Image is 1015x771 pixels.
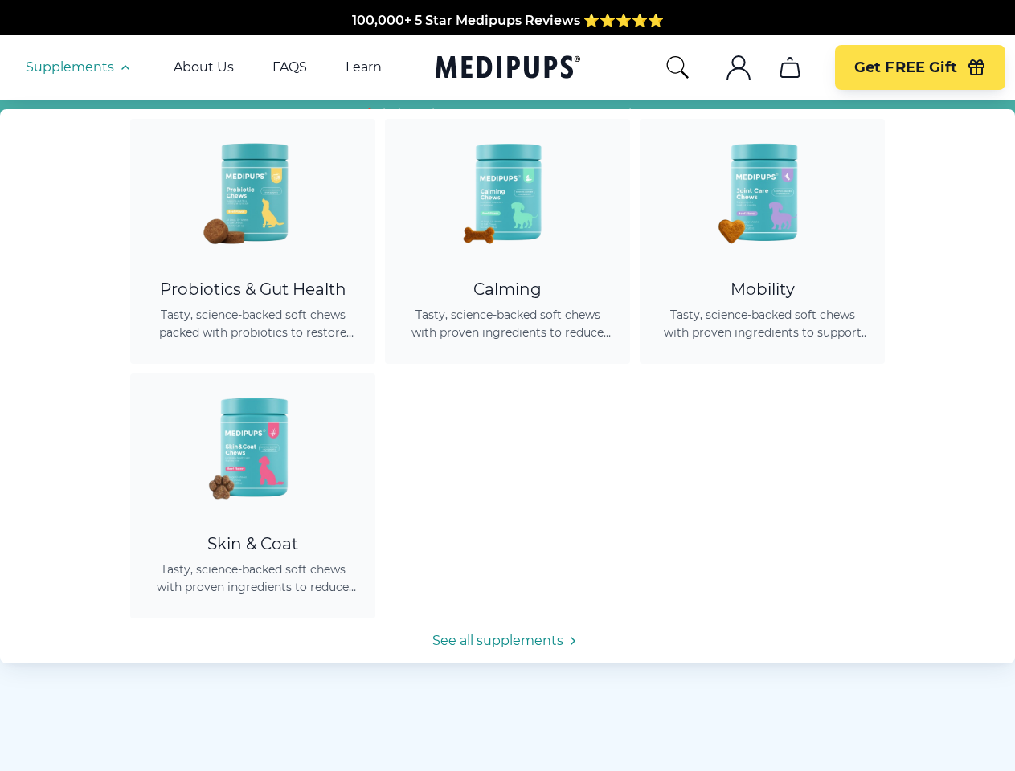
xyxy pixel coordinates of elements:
div: Calming [404,279,611,300]
button: cart [771,48,809,87]
button: Get FREE Gift [835,45,1005,90]
a: Calming Dog Chews - MedipupsCalmingTasty, science-backed soft chews with proven ingredients to re... [385,119,630,364]
a: Learn [346,59,382,75]
span: Get FREE Gift [854,59,957,77]
div: Skin & Coat [149,534,356,554]
a: Probiotic Dog Chews - MedipupsProbiotics & Gut HealthTasty, science-backed soft chews packed with... [130,119,375,364]
span: Tasty, science-backed soft chews packed with probiotics to restore gut balance, ease itching, sup... [149,306,356,341]
button: Supplements [26,58,135,77]
span: Tasty, science-backed soft chews with proven ingredients to reduce anxiety, promote relaxation, a... [404,306,611,341]
span: Made In The [GEOGRAPHIC_DATA] from domestic & globally sourced ingredients [240,31,775,47]
span: Tasty, science-backed soft chews with proven ingredients to reduce shedding, promote healthy skin... [149,561,356,596]
a: About Us [174,59,234,75]
div: Probiotics & Gut Health [149,279,356,300]
div: Mobility [659,279,866,300]
a: Skin & Coat Chews - MedipupsSkin & CoatTasty, science-backed soft chews with proven ingredients t... [130,373,375,618]
img: Skin & Coat Chews - Medipups [181,373,325,518]
img: Probiotic Dog Chews - Medipups [181,119,325,263]
img: Joint Care Chews - Medipups [690,119,835,263]
button: account [719,48,758,87]
a: Joint Care Chews - MedipupsMobilityTasty, science-backed soft chews with proven ingredients to su... [640,119,885,364]
span: Tasty, science-backed soft chews with proven ingredients to support joint health, improve mobilit... [659,306,866,341]
span: Supplements [26,59,114,75]
a: FAQS [272,59,307,75]
img: Calming Dog Chews - Medipups [436,119,580,263]
span: 100,000+ 5 Star Medipups Reviews ⭐️⭐️⭐️⭐️⭐️ [352,12,664,27]
a: Medipups [436,52,580,85]
button: search [665,55,690,80]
